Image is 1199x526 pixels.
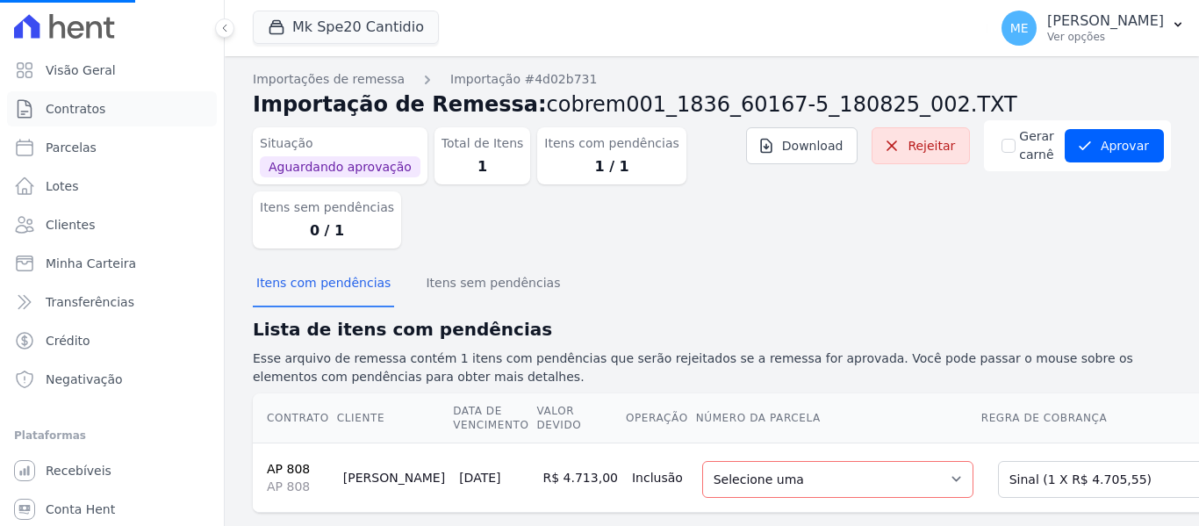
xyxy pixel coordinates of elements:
[7,91,217,126] a: Contratos
[695,393,980,443] th: Número da Parcela
[253,70,1171,89] nav: Breadcrumb
[544,134,678,153] dt: Itens com pendências
[260,220,394,241] dd: 0 / 1
[536,443,625,512] td: R$ 4.713,00
[253,349,1171,386] p: Esse arquivo de remessa contém 1 itens com pendências que serão rejeitados se a remessa for aprov...
[625,443,695,512] td: Inclusão
[746,127,858,164] a: Download
[7,53,217,88] a: Visão Geral
[7,246,217,281] a: Minha Carteira
[7,207,217,242] a: Clientes
[544,156,678,177] dd: 1 / 1
[536,393,625,443] th: Valor devido
[253,393,336,443] th: Contrato
[46,61,116,79] span: Visão Geral
[253,262,394,307] button: Itens com pendências
[442,156,524,177] dd: 1
[987,4,1199,53] button: ME [PERSON_NAME] Ver opções
[442,134,524,153] dt: Total de Itens
[46,100,105,118] span: Contratos
[872,127,970,164] a: Rejeitar
[14,425,210,446] div: Plataformas
[7,453,217,488] a: Recebíveis
[547,92,1017,117] span: cobrem001_1836_60167-5_180825_002.TXT
[46,177,79,195] span: Lotes
[7,130,217,165] a: Parcelas
[422,262,564,307] button: Itens sem pendências
[7,362,217,397] a: Negativação
[253,89,1171,120] h2: Importação de Remessa:
[452,443,535,512] td: [DATE]
[267,462,310,476] a: AP 808
[7,285,217,320] a: Transferências
[1047,12,1164,30] p: [PERSON_NAME]
[7,323,217,358] a: Crédito
[1047,30,1164,44] p: Ver opções
[336,393,452,443] th: Cliente
[46,139,97,156] span: Parcelas
[253,316,1171,342] h2: Lista de itens com pendências
[46,216,95,234] span: Clientes
[46,501,115,518] span: Conta Hent
[1019,127,1054,164] label: Gerar carnê
[260,134,420,153] dt: Situação
[253,11,439,44] button: Mk Spe20 Cantidio
[46,293,134,311] span: Transferências
[7,169,217,204] a: Lotes
[1010,22,1029,34] span: ME
[450,70,597,89] a: Importação #4d02b731
[46,371,123,388] span: Negativação
[46,462,111,479] span: Recebíveis
[336,443,452,512] td: [PERSON_NAME]
[1065,129,1164,162] button: Aprovar
[260,198,394,217] dt: Itens sem pendências
[46,332,90,349] span: Crédito
[253,70,405,89] a: Importações de remessa
[625,393,695,443] th: Operação
[267,478,329,495] span: AP 808
[260,156,420,177] span: Aguardando aprovação
[46,255,136,272] span: Minha Carteira
[452,393,535,443] th: Data de Vencimento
